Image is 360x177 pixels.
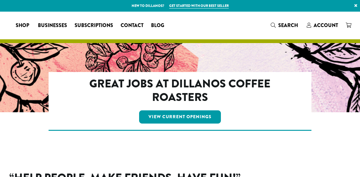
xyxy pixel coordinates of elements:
[12,20,34,30] a: Shop
[314,22,338,29] span: Account
[169,3,229,8] a: Get started with our best seller
[151,22,164,30] span: Blog
[267,20,303,30] a: Search
[38,22,67,30] span: Businesses
[278,22,298,29] span: Search
[75,22,113,30] span: Subscriptions
[16,22,29,30] span: Shop
[75,77,285,104] h2: Great Jobs at Dillanos Coffee Roasters
[121,22,143,30] span: Contact
[139,110,221,124] a: View Current Openings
